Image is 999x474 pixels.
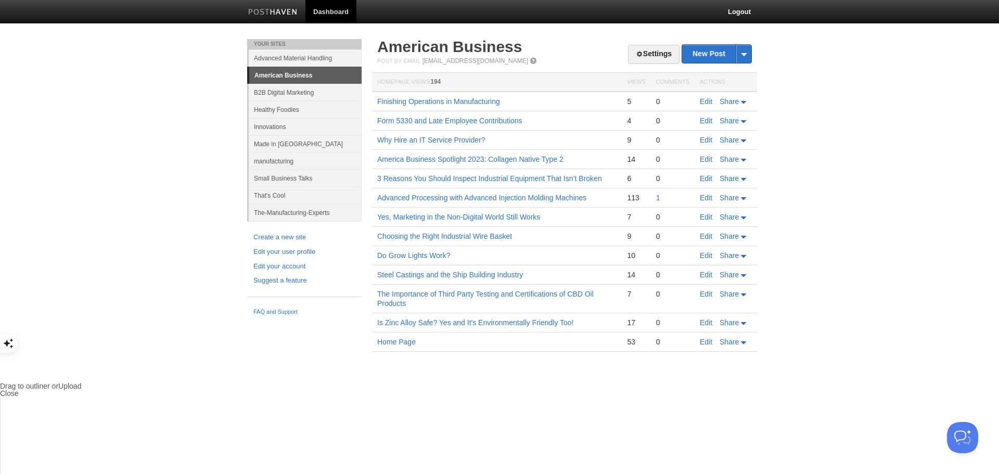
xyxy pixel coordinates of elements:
div: 113 [627,193,645,202]
a: Advanced Material Handling [249,49,362,67]
iframe: Help Scout Beacon - Open [947,422,978,453]
div: 0 [656,174,689,183]
a: Home Page [377,338,416,346]
div: 14 [627,270,645,279]
span: Share [720,338,739,346]
th: Views [622,73,650,92]
a: Small Business Talks [249,170,362,187]
a: Edit your user profile [253,247,355,258]
a: Edit [700,194,712,202]
span: Share [720,271,739,279]
a: The-Manufacturing-Experts [249,204,362,221]
span: Share [720,213,739,221]
a: Edit [700,117,712,125]
span: Share [720,318,739,327]
span: Share [720,290,739,298]
a: American Business [249,67,362,84]
a: B2B Digital Marketing [249,84,362,101]
a: Edit [700,232,712,240]
th: Comments [651,73,695,92]
span: Share [720,194,739,202]
span: Share [720,174,739,183]
img: Posthaven-bar [248,9,298,17]
a: Create a new site [253,232,355,243]
div: 53 [627,337,645,347]
a: Edit [700,213,712,221]
div: 14 [627,155,645,164]
a: New Post [682,45,751,63]
th: Homepage Views [372,73,622,92]
div: 0 [656,289,689,299]
div: 5 [627,97,645,106]
a: Innovations [249,118,362,135]
a: Edit [700,174,712,183]
a: Choosing the Right Industrial Wire Basket [377,232,512,240]
span: Share [720,136,739,144]
a: Do Grow Lights Work? [377,251,451,260]
span: Share [720,155,739,163]
div: 4 [627,116,645,125]
div: 0 [656,251,689,260]
a: Edit [700,97,712,106]
a: Suggest a feature [253,275,355,286]
span: Share [720,97,739,106]
a: Edit [700,271,712,279]
div: 7 [627,212,645,222]
a: Form 5330 and Late Employee Contributions [377,117,522,125]
a: That's Cool [249,187,362,204]
a: 1 [656,194,660,202]
div: 9 [627,135,645,145]
span: Share [720,117,739,125]
span: Share [720,251,739,260]
div: 0 [656,135,689,145]
div: 10 [627,251,645,260]
div: 0 [656,318,689,327]
div: 0 [656,232,689,241]
div: 0 [656,97,689,106]
a: Made in [GEOGRAPHIC_DATA] [249,135,362,152]
div: 17 [627,318,645,327]
a: Edit [700,338,712,346]
a: Edit [700,136,712,144]
a: Edit [700,290,712,298]
a: Healthy Foodies [249,101,362,118]
div: 6 [627,174,645,183]
div: 7 [627,289,645,299]
a: Is Zinc Alloy Safe? Yes and It's Environmentally Friendly Too! [377,318,574,327]
a: American Business [377,38,522,55]
span: Post by Email [377,58,420,64]
a: [EMAIL_ADDRESS][DOMAIN_NAME] [422,57,528,65]
a: Steel Castings and the Ship Building Industry [377,271,523,279]
a: The Importance of Third Party Testing and Certifications of CBD Oil Products [377,290,594,308]
a: Advanced Processing with Advanced Injection Molding Machines [377,194,586,202]
a: FAQ and Support [253,308,355,317]
div: 0 [656,270,689,279]
a: Finishing Operations in Manufacturing [377,97,500,106]
span: Upload [58,382,81,390]
div: 0 [656,155,689,164]
div: 0 [656,212,689,222]
a: Edit [700,251,712,260]
a: Yes, Marketing in the Non-Digital World Still Works [377,213,540,221]
a: Edit [700,318,712,327]
a: Edit [700,155,712,163]
a: America Business Spotlight 2023: Collagen Native Type 2 [377,155,563,163]
li: Your Sites [247,39,362,49]
div: 9 [627,232,645,241]
a: manufacturing [249,152,362,170]
span: 194 [430,78,441,85]
span: Share [720,232,739,240]
th: Actions [695,73,757,92]
div: 0 [656,116,689,125]
a: Edit your account [253,261,355,272]
a: Settings [628,45,680,64]
a: 3 Reasons You Should Inspect Industrial Equipment That Isn’t Broken [377,174,602,183]
a: Why Hire an IT Service Provider? [377,136,485,144]
div: 0 [656,337,689,347]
